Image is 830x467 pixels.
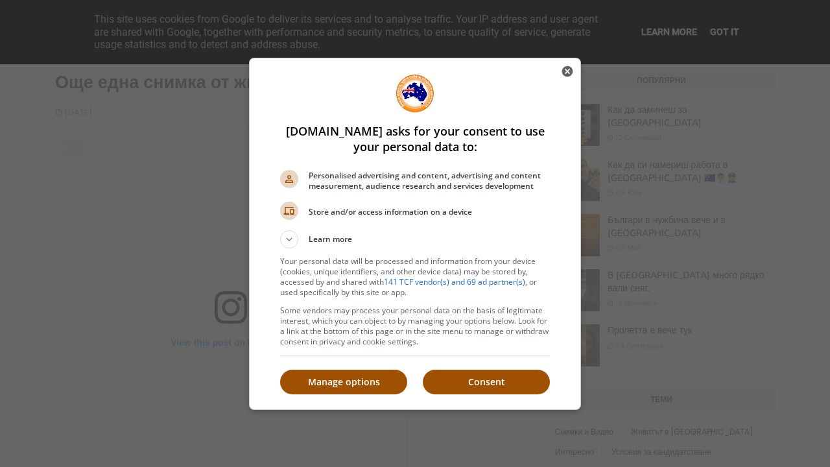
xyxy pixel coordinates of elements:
[249,58,581,410] div: emigratetoaustralia.info asks for your consent to use your personal data to:
[309,233,352,248] span: Learn more
[309,171,550,191] span: Personalised advertising and content, advertising and content measurement, audience research and ...
[423,370,550,394] button: Consent
[423,376,550,389] p: Consent
[554,58,580,84] button: Close
[280,230,550,248] button: Learn more
[280,256,550,298] p: Your personal data will be processed and information from your device (cookies, unique identifier...
[280,376,407,389] p: Manage options
[280,123,550,154] h1: [DOMAIN_NAME] asks for your consent to use your personal data to:
[384,276,525,287] a: 141 TCF vendor(s) and 69 ad partner(s)
[396,74,434,113] img: Welcome to emigratetoaustralia.info
[280,305,550,347] p: Some vendors may process your personal data on the basis of legitimate interest, which you can ob...
[309,207,550,217] span: Store and/or access information on a device
[280,370,407,394] button: Manage options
